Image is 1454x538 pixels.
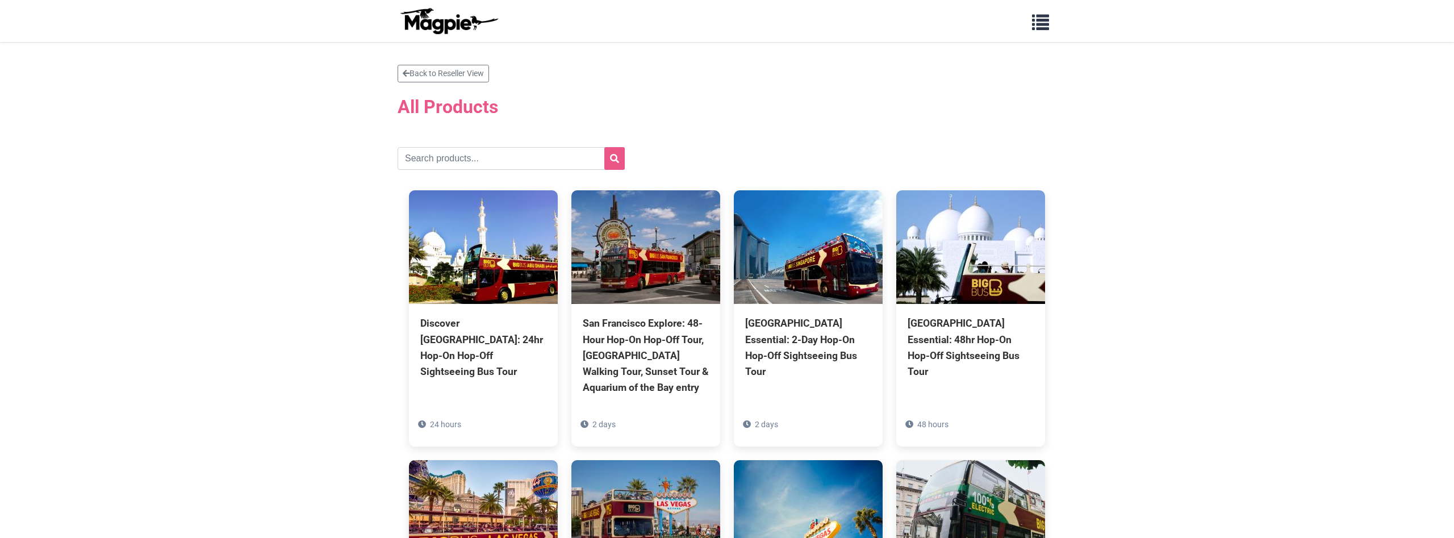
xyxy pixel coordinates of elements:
span: 2 days [755,420,778,429]
div: [GEOGRAPHIC_DATA] Essential: 2-Day Hop-On Hop-Off Sightseeing Bus Tour [745,315,871,379]
img: Abu Dhabi Essential: 48hr Hop-On Hop-Off Sightseeing Bus Tour [896,190,1045,304]
a: Discover [GEOGRAPHIC_DATA]: 24hr Hop-On Hop-Off Sightseeing Bus Tour 24 hours [409,190,558,431]
a: San Francisco Explore: 48-Hour Hop-On Hop-Off Tour, [GEOGRAPHIC_DATA] Walking Tour, Sunset Tour &... [571,190,720,447]
div: [GEOGRAPHIC_DATA] Essential: 48hr Hop-On Hop-Off Sightseeing Bus Tour [908,315,1034,379]
a: Back to Reseller View [398,65,489,82]
div: San Francisco Explore: 48-Hour Hop-On Hop-Off Tour, [GEOGRAPHIC_DATA] Walking Tour, Sunset Tour &... [583,315,709,395]
a: [GEOGRAPHIC_DATA] Essential: 2-Day Hop-On Hop-Off Sightseeing Bus Tour 2 days [734,190,883,431]
div: Discover [GEOGRAPHIC_DATA]: 24hr Hop-On Hop-Off Sightseeing Bus Tour [420,315,546,379]
h2: All Products [398,89,1056,124]
span: 48 hours [917,420,949,429]
a: [GEOGRAPHIC_DATA] Essential: 48hr Hop-On Hop-Off Sightseeing Bus Tour 48 hours [896,190,1045,431]
img: logo-ab69f6fb50320c5b225c76a69d11143b.png [398,7,500,35]
img: San Francisco Explore: 48-Hour Hop-On Hop-Off Tour, Chinatown Walking Tour, Sunset Tour & Aquariu... [571,190,720,304]
img: Discover Abu Dhabi: 24hr Hop-On Hop-Off Sightseeing Bus Tour [409,190,558,304]
span: 2 days [592,420,616,429]
input: Search products... [398,147,625,170]
span: 24 hours [430,420,461,429]
img: Singapore Essential: 2-Day Hop-On Hop-Off Sightseeing Bus Tour [734,190,883,304]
